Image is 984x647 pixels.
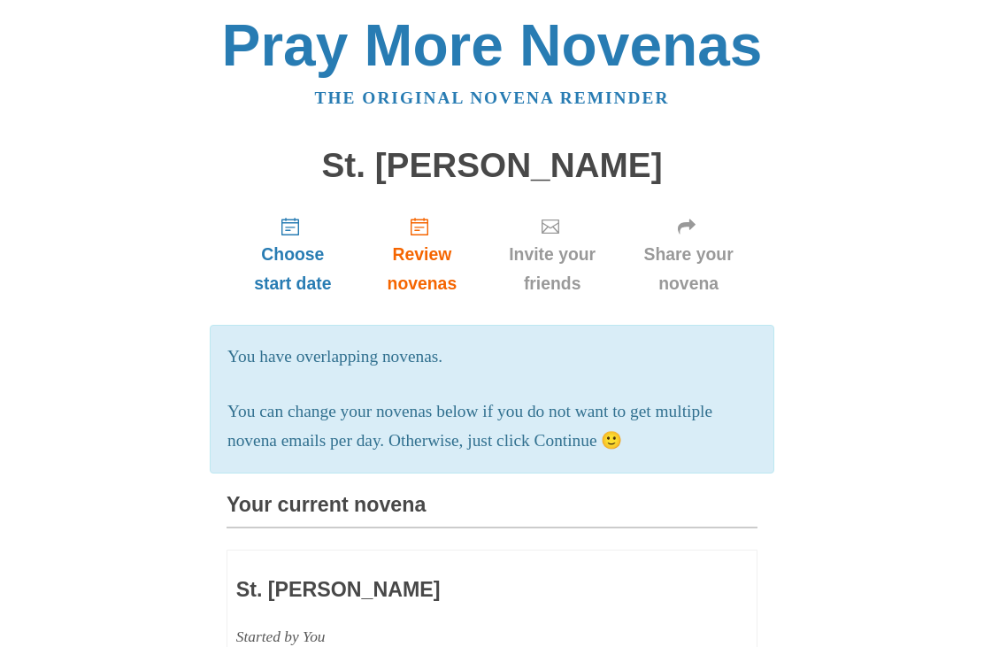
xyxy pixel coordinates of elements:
[503,240,602,298] span: Invite your friends
[236,579,645,602] h3: St. [PERSON_NAME]
[227,343,757,372] p: You have overlapping novenas.
[227,147,757,185] h1: St. [PERSON_NAME]
[377,240,467,298] span: Review novenas
[227,494,757,528] h3: Your current novena
[244,240,342,298] span: Choose start date
[485,202,619,307] a: Invite your friends
[222,12,763,78] a: Pray More Novenas
[637,240,740,298] span: Share your novena
[227,397,757,456] p: You can change your novenas below if you do not want to get multiple novena emails per day. Other...
[227,202,359,307] a: Choose start date
[315,89,670,107] a: The original novena reminder
[359,202,485,307] a: Review novenas
[619,202,757,307] a: Share your novena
